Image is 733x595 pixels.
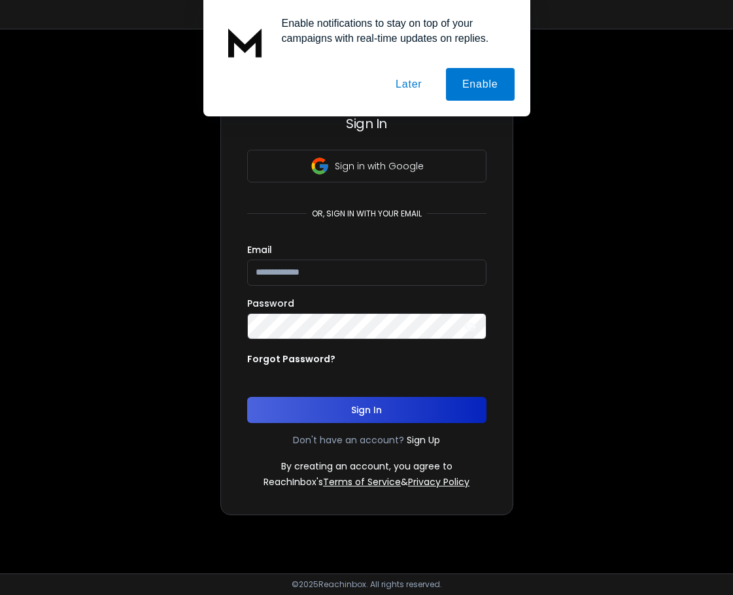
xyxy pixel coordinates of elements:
a: Terms of Service [323,475,401,488]
button: Sign in with Google [247,150,486,182]
a: Privacy Policy [408,475,469,488]
a: Sign Up [407,433,440,447]
p: Forgot Password? [247,352,335,365]
div: Enable notifications to stay on top of your campaigns with real-time updates on replies. [271,16,515,46]
p: or, sign in with your email [307,209,427,219]
img: notification icon [219,16,271,68]
label: Email [247,245,272,254]
button: Sign In [247,397,486,423]
p: Don't have an account? [293,433,404,447]
button: Enable [446,68,515,101]
label: Password [247,299,294,308]
p: By creating an account, you agree to [281,460,452,473]
button: Later [379,68,438,101]
p: © 2025 Reachinbox. All rights reserved. [292,579,442,590]
h3: Sign In [247,114,486,133]
p: ReachInbox's & [264,475,469,488]
p: Sign in with Google [335,160,424,173]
